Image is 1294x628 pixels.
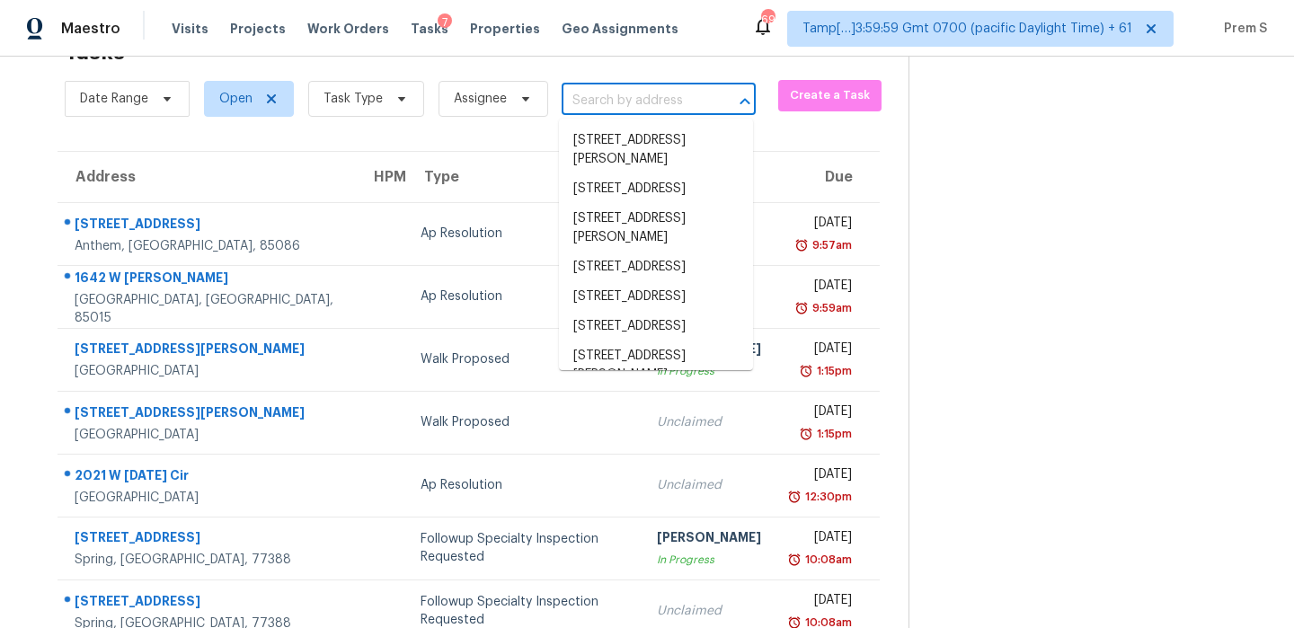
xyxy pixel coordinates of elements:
div: [STREET_ADDRESS] [75,215,341,237]
th: Address [58,152,356,202]
img: Overdue Alarm Icon [787,551,802,569]
div: Ap Resolution [421,287,628,305]
div: [GEOGRAPHIC_DATA] [75,426,341,444]
div: Walk Proposed [421,350,628,368]
span: Properties [470,20,540,38]
li: [STREET_ADDRESS] [559,174,753,204]
div: [DATE] [790,402,852,425]
span: Geo Assignments [562,20,678,38]
span: Tamp[…]3:59:59 Gmt 0700 (pacific Daylight Time) + 61 [802,20,1132,38]
th: Due [776,152,880,202]
div: [DATE] [790,528,852,551]
div: [GEOGRAPHIC_DATA], [GEOGRAPHIC_DATA], 85015 [75,291,341,327]
div: Spring, [GEOGRAPHIC_DATA], 77388 [75,551,341,569]
button: Create a Task [778,80,882,111]
li: [STREET_ADDRESS] [559,312,753,341]
img: Overdue Alarm Icon [799,425,813,443]
div: [STREET_ADDRESS][PERSON_NAME] [75,340,341,362]
div: 7 [438,13,452,31]
div: [DATE] [790,465,852,488]
span: Prem S [1217,20,1267,38]
div: [GEOGRAPHIC_DATA] [75,489,341,507]
div: Ap Resolution [421,476,628,494]
div: [DATE] [790,214,852,236]
th: Type [406,152,643,202]
li: [STREET_ADDRESS] [559,282,753,312]
div: Unclaimed [657,413,761,431]
div: Unclaimed [657,602,761,620]
span: Tasks [411,22,448,35]
span: Create a Task [787,85,873,106]
div: 1:15pm [813,425,852,443]
li: [STREET_ADDRESS][PERSON_NAME] [559,341,753,390]
span: Work Orders [307,20,389,38]
div: 9:57am [809,236,852,254]
div: 2021 W [DATE] Cir [75,466,341,489]
div: [STREET_ADDRESS] [75,592,341,615]
div: 1642 W [PERSON_NAME] [75,269,341,291]
span: Visits [172,20,208,38]
div: [DATE] [790,277,852,299]
div: [PERSON_NAME] [657,528,761,551]
span: Assignee [454,90,507,108]
div: 9:59am [809,299,852,317]
span: Projects [230,20,286,38]
div: Ap Resolution [421,225,628,243]
div: Walk Proposed [421,413,628,431]
span: Task Type [323,90,383,108]
div: 696 [761,11,774,29]
img: Overdue Alarm Icon [794,236,809,254]
div: In Progress [657,551,761,569]
button: Close [732,89,758,114]
div: 1:15pm [813,362,852,380]
img: Overdue Alarm Icon [787,488,802,506]
span: Date Range [80,90,148,108]
div: [STREET_ADDRESS] [75,528,341,551]
span: Open [219,90,253,108]
li: [STREET_ADDRESS][PERSON_NAME] [559,126,753,174]
li: [STREET_ADDRESS] [559,252,753,282]
h2: Tasks [65,43,125,61]
div: [DATE] [790,591,852,614]
div: Followup Specialty Inspection Requested [421,530,628,566]
span: Maestro [61,20,120,38]
img: Overdue Alarm Icon [794,299,809,317]
div: [GEOGRAPHIC_DATA] [75,362,341,380]
input: Search by address [562,87,705,115]
img: Overdue Alarm Icon [799,362,813,380]
div: 12:30pm [802,488,852,506]
div: Unclaimed [657,476,761,494]
th: HPM [356,152,406,202]
div: Anthem, [GEOGRAPHIC_DATA], 85086 [75,237,341,255]
div: [DATE] [790,340,852,362]
li: [STREET_ADDRESS][PERSON_NAME] [559,204,753,252]
div: [STREET_ADDRESS][PERSON_NAME] [75,403,341,426]
div: 10:08am [802,551,852,569]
